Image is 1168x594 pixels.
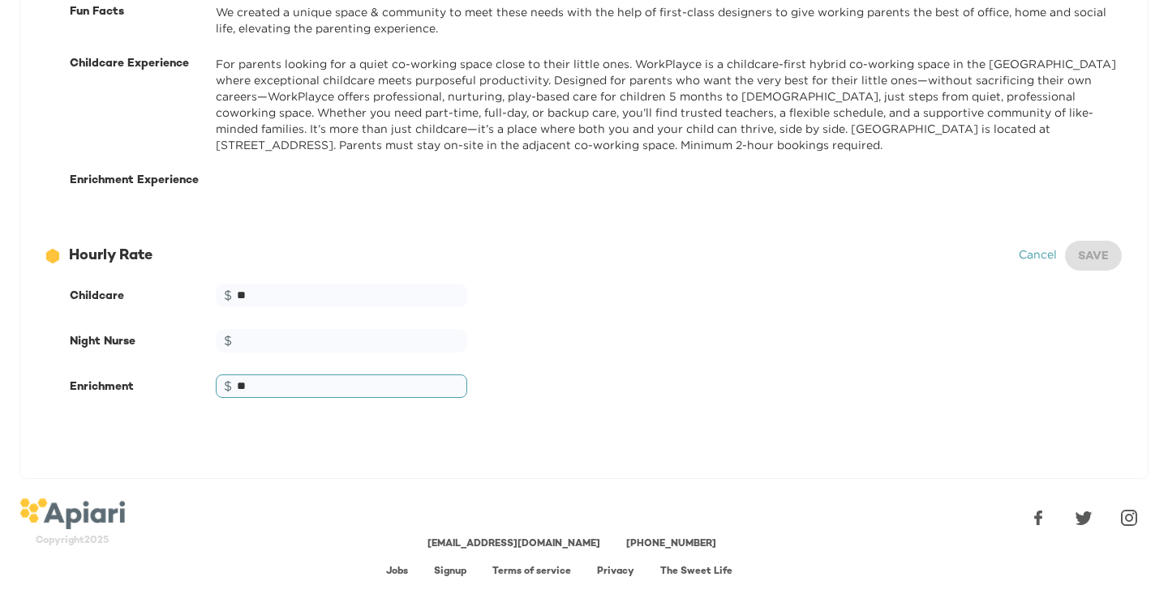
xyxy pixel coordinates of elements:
div: Fun Facts [70,4,216,20]
a: Terms of service [492,566,571,577]
a: [EMAIL_ADDRESS][DOMAIN_NAME] [427,539,600,549]
a: Cancel [1019,248,1057,260]
span: $ [224,288,232,303]
div: Childcare Experience [70,56,216,72]
span: $ [224,378,232,394]
img: logo [19,498,125,529]
div: Enrichment [70,374,216,400]
a: The Sweet Life [660,566,732,577]
div: For parents looking for a quiet co-working space close to their little ones. WorkPlayce is a chil... [216,56,1122,153]
div: Enrichment Experience [70,173,216,189]
div: [PHONE_NUMBER] [626,537,716,551]
div: Childcare [70,284,216,310]
a: Signup [434,566,466,577]
div: Copyright 2025 [19,534,125,548]
span: $ [224,333,232,348]
a: Jobs [386,566,408,577]
a: Privacy [597,566,634,577]
div: Night Nurse [70,329,216,355]
div: Hourly Rate [46,246,1019,267]
div: We created a unique space & community to meet these needs with the help of first-class designers ... [216,4,1122,36]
